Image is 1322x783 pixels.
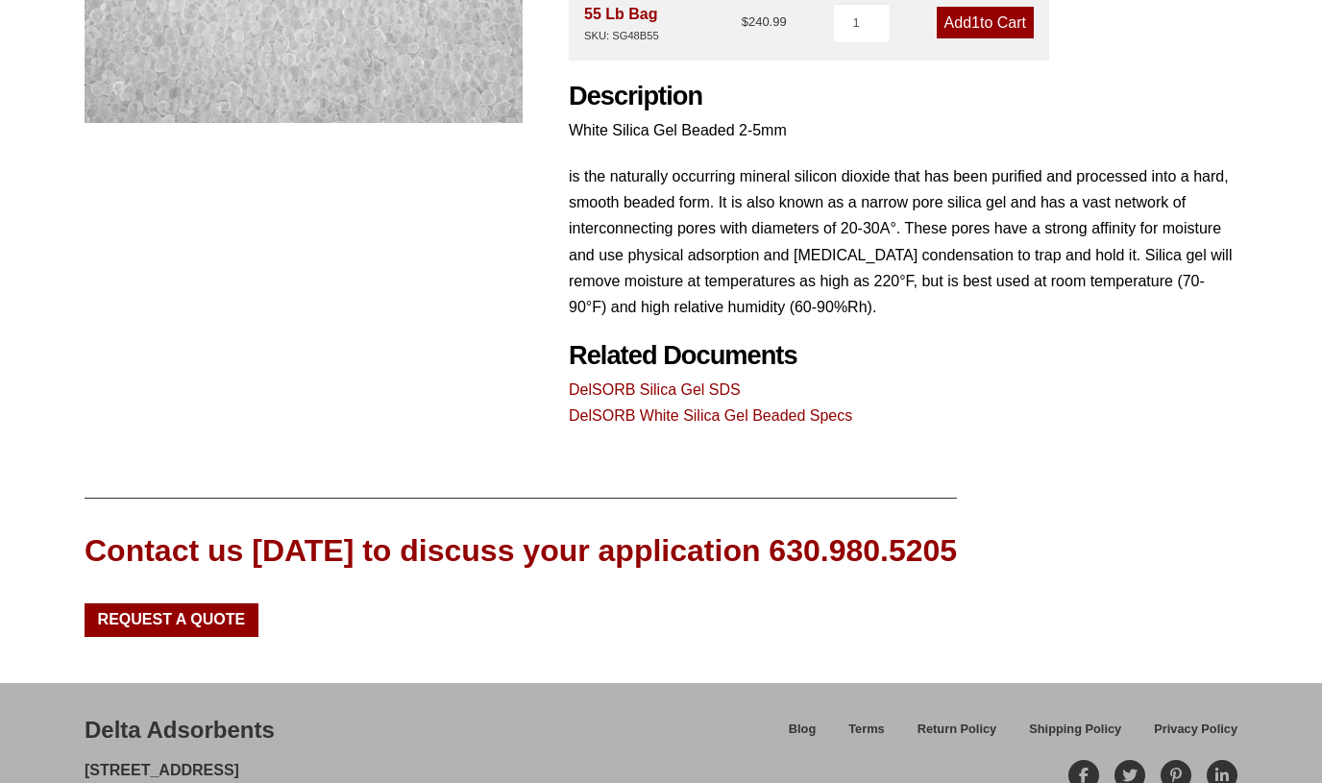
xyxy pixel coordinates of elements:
[1138,719,1237,752] a: Privacy Policy
[971,14,980,31] span: 1
[569,163,1237,320] p: is the naturally occurring mineral silicon dioxide that has been purified and processed into a ha...
[918,723,997,736] span: Return Policy
[772,719,832,752] a: Blog
[742,14,748,29] span: $
[569,81,1237,112] h2: Description
[832,719,900,752] a: Terms
[1013,719,1138,752] a: Shipping Policy
[937,7,1034,38] a: Add1to Cart
[789,723,816,736] span: Blog
[569,407,852,424] a: DelSORB White Silica Gel Beaded Specs
[848,723,884,736] span: Terms
[85,529,957,573] div: Contact us [DATE] to discuss your application 630.980.5205
[1029,723,1121,736] span: Shipping Policy
[584,27,659,45] div: SKU: SG48B55
[901,719,1014,752] a: Return Policy
[85,714,275,746] div: Delta Adsorbents
[569,117,1237,143] p: White Silica Gel Beaded 2-5mm
[98,612,246,627] span: Request a Quote
[742,14,787,29] bdi: 240.99
[569,381,741,398] a: DelSORB Silica Gel SDS
[584,1,659,45] div: 55 Lb Bag
[1154,723,1237,736] span: Privacy Policy
[85,603,258,636] a: Request a Quote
